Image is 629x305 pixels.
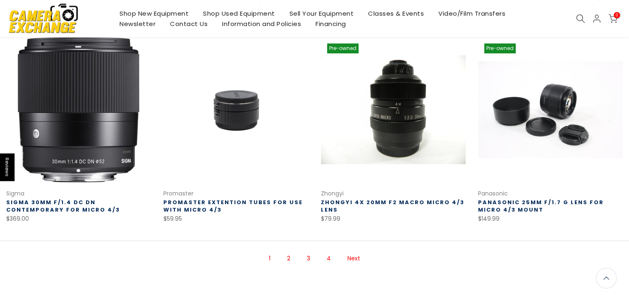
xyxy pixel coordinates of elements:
a: Video/Film Transfers [431,8,513,19]
a: Classes & Events [361,8,431,19]
div: $149.99 [478,214,623,224]
a: Back to the top [596,268,617,288]
a: Sigma 30mm f/1.4 DC DN Contemporary for Micro 4/3 [6,198,120,214]
div: $59.95 [163,214,308,224]
a: 0 [608,14,617,23]
span: 0 [614,12,620,18]
div: $369.00 [6,214,151,224]
a: Contact Us [163,19,215,29]
a: Newsletter [112,19,163,29]
a: Panasonic [478,189,508,198]
a: Shop New Equipment [112,8,196,19]
a: Sell Your Equipment [282,8,361,19]
a: Promaster [163,189,194,198]
a: Financing [309,19,354,29]
a: Zhongyi [321,189,344,198]
a: Promaster Extention Tubes for use with Micro 4/3 [163,198,303,214]
a: Zhongyi 4x 20mm f2 Macro Micro 4/3 lens [321,198,464,214]
a: Sigma [6,189,24,198]
a: Panasonic 25mm f/1.7 G Lens for Micro 4/3 Mount [478,198,604,214]
a: Next [343,251,364,266]
a: Page 3 [303,251,314,266]
a: Information and Policies [215,19,309,29]
a: Page 2 [283,251,294,266]
a: Shop Used Equipment [196,8,282,19]
div: $79.99 [321,214,466,224]
a: Page 4 [323,251,335,266]
span: Page 1 [265,251,275,266]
